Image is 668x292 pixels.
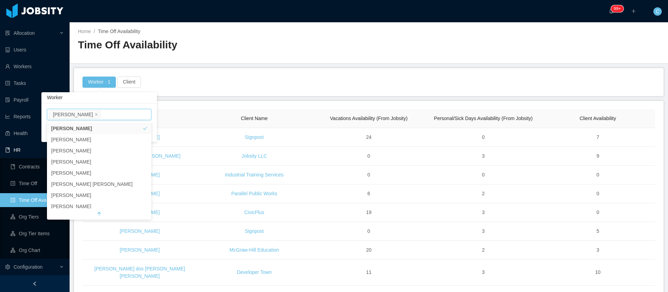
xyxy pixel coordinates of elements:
[47,145,151,156] li: [PERSON_NAME]
[5,148,10,152] i: icon: book
[94,266,185,279] a: [PERSON_NAME] dos [PERSON_NAME] [PERSON_NAME]
[611,5,623,12] sup: 211
[143,204,147,208] i: icon: check
[5,31,10,35] i: icon: solution
[541,166,655,184] td: 0
[47,208,151,220] button: arrow-up
[78,29,91,34] a: Home
[311,260,426,286] td: 11
[541,203,655,222] td: 0
[631,9,636,14] i: icon: plus
[426,128,541,147] td: 0
[245,134,264,140] a: Signpost
[10,227,64,240] a: icon: apartmentOrg Tier Items
[5,60,64,73] a: icon: userWorkers
[245,228,264,234] a: Signpost
[311,203,426,222] td: 19
[426,166,541,184] td: 0
[49,110,100,119] li: Carlos Arauz
[241,116,268,121] span: Client Name
[14,97,29,103] span: Payroll
[5,97,10,102] i: icon: file-protect
[541,222,655,241] td: 5
[82,77,116,88] button: Worker · 1
[656,7,659,16] span: C
[426,222,541,241] td: 3
[143,171,147,175] i: icon: check
[143,182,147,186] i: icon: check
[117,77,141,88] button: Client
[580,116,616,121] span: Client Availability
[426,203,541,222] td: 3
[5,43,64,57] a: icon: robotUsers
[14,147,21,153] span: HR
[231,191,277,196] a: Parallel Public Works
[14,30,35,36] span: Allocation
[47,134,151,145] li: [PERSON_NAME]
[47,190,151,201] li: [PERSON_NAME]
[5,76,64,90] a: icon: profileTasks
[53,111,93,118] div: [PERSON_NAME]
[434,116,533,121] span: Personal/Sick Days Availability (From Jobsity)
[5,265,10,269] i: icon: setting
[241,153,267,159] a: Jobsity LLC
[47,156,151,167] li: [PERSON_NAME]
[120,247,160,253] a: [PERSON_NAME]
[311,128,426,147] td: 24
[14,114,31,119] span: Reports
[95,113,98,117] i: icon: close
[14,131,27,136] span: Health
[143,193,147,197] i: icon: check
[541,128,655,147] td: 7
[426,184,541,203] td: 2
[14,264,42,270] span: Configuration
[541,241,655,260] td: 3
[311,184,426,203] td: 6
[311,166,426,184] td: 0
[143,160,147,164] i: icon: check
[143,126,147,131] i: icon: check
[244,210,264,215] a: CivicPlus
[78,38,369,52] h2: Time Off Availability
[143,137,147,142] i: icon: check
[311,222,426,241] td: 0
[10,210,64,224] a: icon: apartmentOrg Tiers
[143,149,147,153] i: icon: check
[541,184,655,203] td: 0
[10,176,64,190] a: icon: profileTime Off
[10,243,64,257] a: icon: apartmentOrg Chart
[47,123,151,134] li: [PERSON_NAME]
[237,269,272,275] a: Developer Town
[47,201,151,212] li: [PERSON_NAME]
[311,147,426,166] td: 0
[5,114,10,119] i: icon: line-chart
[41,92,157,103] div: Worker
[47,179,151,190] li: [PERSON_NAME] [PERSON_NAME]
[311,241,426,260] td: 20
[609,9,614,14] i: icon: bell
[330,116,408,121] span: Vacations Availability (From Jobsity)
[426,241,541,260] td: 2
[230,247,279,253] a: McGraw-Hill Education
[47,167,151,179] li: [PERSON_NAME]
[98,29,140,34] span: Time Off Availability
[541,147,655,166] td: 9
[10,193,64,207] a: icon: profileTime Off Availability
[5,131,10,136] i: icon: medicine-box
[426,260,541,286] td: 3
[541,260,655,286] td: 10
[10,160,64,174] a: icon: bookContracts
[426,147,541,166] td: 3
[225,172,284,177] a: Industrial Training Services
[120,228,160,234] a: [PERSON_NAME]
[94,29,95,34] span: /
